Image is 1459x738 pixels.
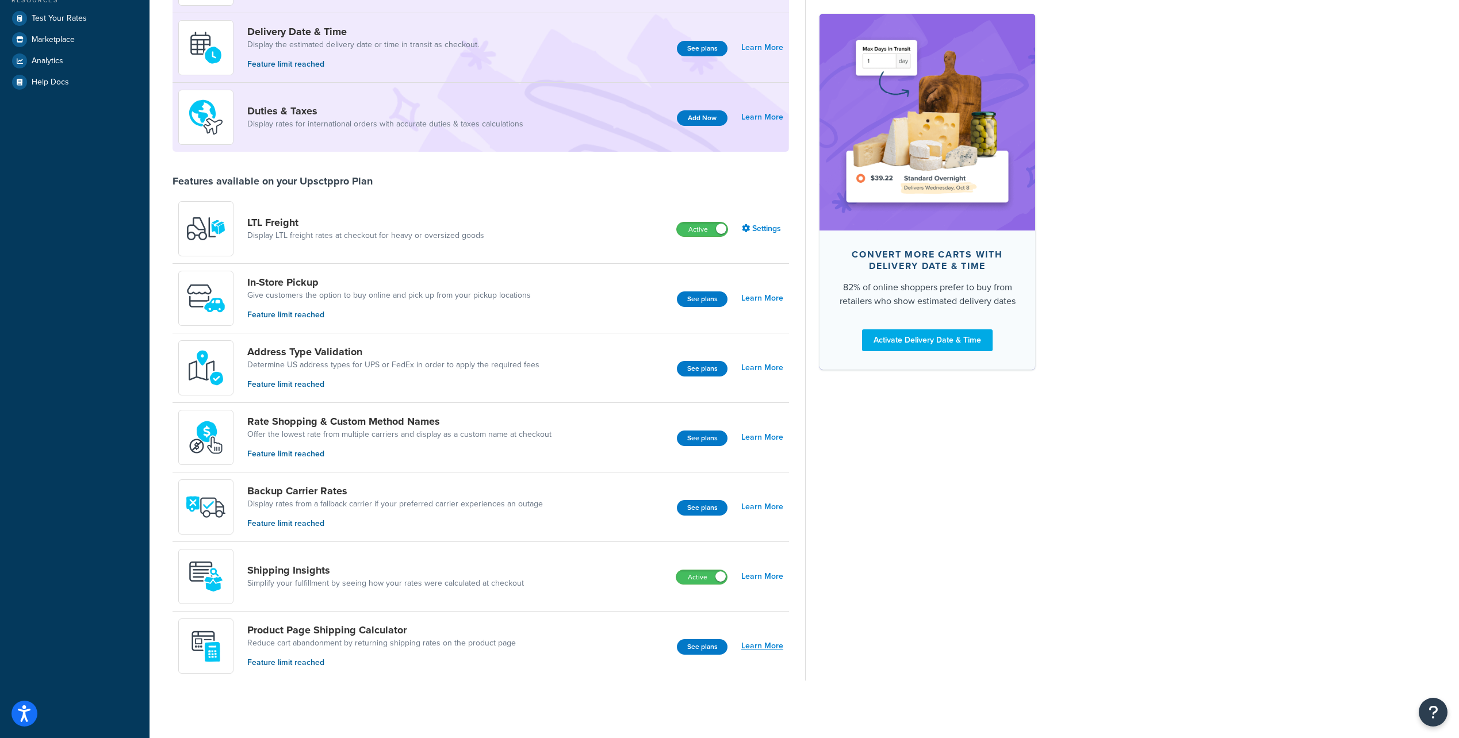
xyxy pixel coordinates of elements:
[677,361,727,376] button: See plans
[676,570,727,584] label: Active
[186,97,226,137] img: icon-duo-feat-landed-cost-7136b061.png
[32,35,75,45] span: Marketplace
[677,291,727,307] button: See plans
[247,378,539,391] p: Feature limit reached
[247,429,552,440] a: Offer the lowest rate from multiple carriers and display as a custom name at checkout
[741,429,783,445] a: Learn More
[741,290,783,306] a: Learn More
[32,56,63,66] span: Analytics
[247,415,552,428] a: Rate Shopping & Custom Method Names
[186,209,226,249] img: y79ZsPf0fXUFUhFXDzUgf+ktZg5F2+ohG75+v3d2s1D9TjoU8PiyCIluIjV41seZevKCRuEjTPPOKHJsQcmKCXGdfprl3L4q7...
[173,175,373,187] div: Features available on your Upsctppro Plan
[247,216,484,229] a: LTL Freight
[186,348,226,388] img: kIG8fy0lQAAAABJRU5ErkJggg==
[247,309,531,321] p: Feature limit reached
[247,564,524,576] a: Shipping Insights
[677,430,727,446] button: See plans
[247,25,479,38] a: Delivery Date & Time
[247,276,531,289] a: In-Store Pickup
[677,639,727,655] button: See plans
[247,656,516,669] p: Feature limit reached
[1419,698,1447,727] button: Open Resource Center
[247,624,516,636] a: Product Page Shipping Calculator
[186,28,226,68] img: gfkeb5ejjkALwAAAABJRU5ErkJggg==
[247,517,543,530] p: Feature limit reached
[32,14,87,24] span: Test Your Rates
[247,345,539,358] a: Address Type Validation
[186,626,226,666] img: +D8d0cXZM7VpdAAAAAElFTkSuQmCC
[677,222,727,236] label: Active
[838,248,1017,271] div: Convert more carts with delivery date & time
[741,360,783,376] a: Learn More
[838,280,1017,307] div: 82% of online shoppers prefer to buy from retailers who show estimated delivery dates
[247,498,543,510] a: Display rates from a fallback carrier if your preferred carrier experiences an outage
[186,556,226,597] img: Acw9rhKYsOEjAAAAAElFTkSuQmCC
[186,278,226,318] img: wfgcfpwTIucLEAAAAASUVORK5CYII=
[247,485,543,497] a: Backup Carrier Rates
[677,110,727,126] button: Add Now
[741,638,783,654] a: Learn More
[247,118,523,130] a: Display rates for international orders with accurate duties & taxes calculations
[9,72,141,93] a: Help Docs
[186,417,226,458] img: icon-duo-feat-rate-shopping-ecdd8bed.png
[741,40,783,56] a: Learn More
[247,290,531,301] a: Give customers the option to buy online and pick up from your pickup locations
[247,39,479,51] a: Display the estimated delivery date or time in transit as checkout.
[742,221,783,237] a: Settings
[247,359,539,371] a: Determine US address types for UPS or FedEx in order to apply the required fees
[741,568,783,585] a: Learn More
[247,448,552,460] p: Feature limit reached
[186,487,226,527] img: icon-duo-feat-backup-carrier-4420b188.png
[247,230,484,241] a: Display LTL freight rates at checkout for heavy or oversized goods
[247,578,524,589] a: Simplify your fulfillment by seeing how your rates were calculated at checkout
[32,78,69,87] span: Help Docs
[247,105,523,117] a: Duties & Taxes
[677,41,727,56] button: See plans
[9,8,141,29] a: Test Your Rates
[9,29,141,50] a: Marketplace
[9,51,141,71] a: Analytics
[837,31,1018,213] img: feature-image-ddt-36eae7f7280da8017bfb280eaccd9c446f90b1fe08728e4019434db127062ab4.png
[741,499,783,515] a: Learn More
[741,109,783,125] a: Learn More
[677,500,727,516] button: See plans
[862,329,993,351] a: Activate Delivery Date & Time
[247,637,516,649] a: Reduce cart abandonment by returning shipping rates on the product page
[247,58,479,71] p: Feature limit reached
